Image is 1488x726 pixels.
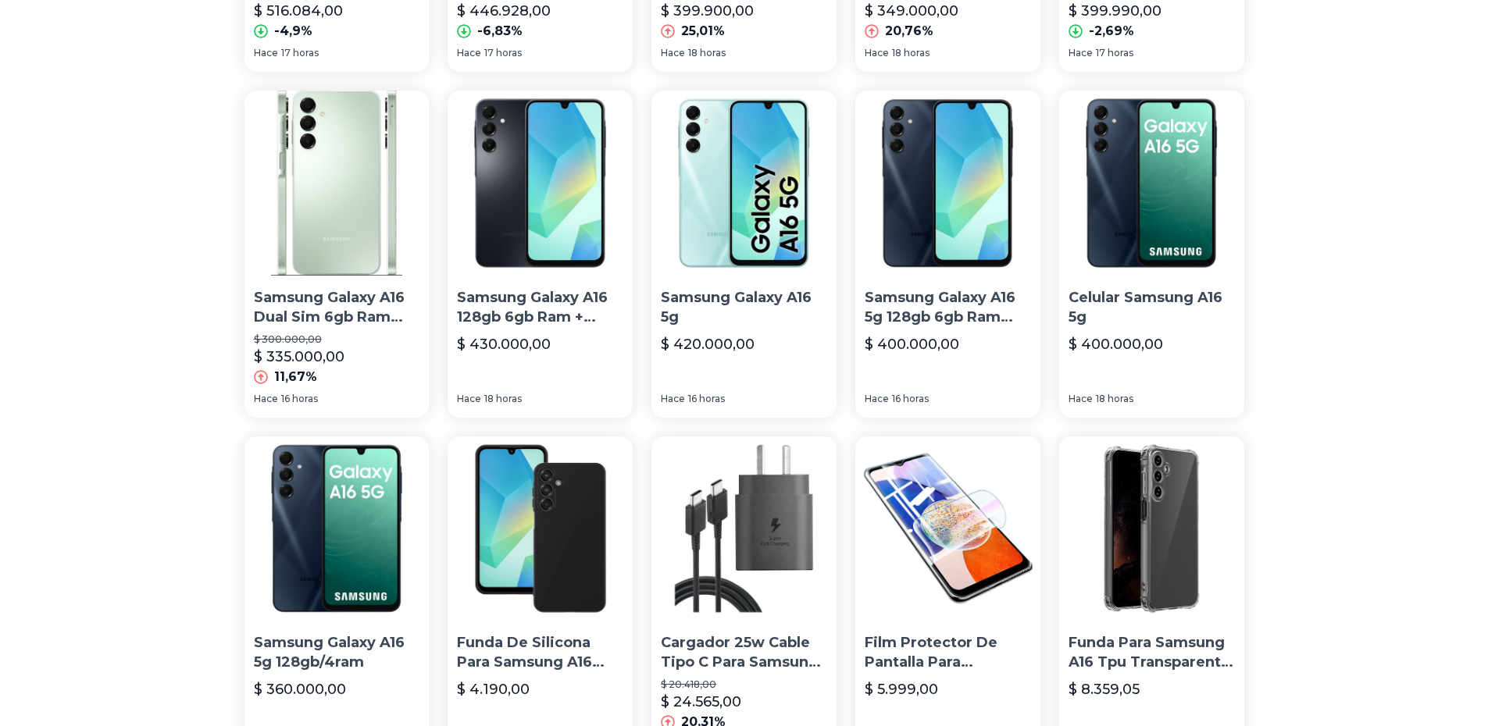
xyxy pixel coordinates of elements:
[651,436,837,621] img: Cargador 25w Cable Tipo C Para Samsung A15 A06 A25 S24 A16
[855,91,1040,417] a: Samsung Galaxy A16 5g 128gb 6gb Ram LiberadoSamsung Galaxy A16 5g 128gb 6gb Ram Liberado$ 400.000...
[1096,393,1133,405] span: 18 horas
[244,91,430,276] img: Samsung Galaxy A16 Dual Sim 6gb Ram 128gb Liberado
[865,288,1031,327] p: Samsung Galaxy A16 5g 128gb 6gb Ram Liberado
[892,47,930,59] span: 18 horas
[1059,436,1244,621] img: Funda Para Samsung A16 Tpu Transparente + Vidrio Full Cover
[281,47,319,59] span: 17 horas
[1059,91,1244,417] a: Celular Samsung A16 5gCelular Samsung A16 5g$ 400.000,00Hace18 horas
[1059,91,1244,276] img: Celular Samsung A16 5g
[281,393,318,405] span: 16 horas
[1089,22,1134,41] p: -2,69%
[477,22,523,41] p: -6,83%
[457,393,481,405] span: Hace
[457,678,530,700] p: $ 4.190,00
[865,47,889,59] span: Hace
[484,393,522,405] span: 18 horas
[274,22,312,41] p: -4,9%
[1096,47,1133,59] span: 17 horas
[274,368,317,386] p: 11,67%
[254,346,344,368] p: $ 335.000,00
[865,393,889,405] span: Hace
[688,393,725,405] span: 16 horas
[855,91,1040,276] img: Samsung Galaxy A16 5g 128gb 6gb Ram Liberado
[651,91,837,417] a: Samsung Galaxy A16 5gSamsung Galaxy A16 5g$ 420.000,00Hace16 horas
[1069,47,1093,59] span: Hace
[1069,333,1163,355] p: $ 400.000,00
[254,633,420,672] p: Samsung Galaxy A16 5g 128gb/4ram
[892,393,929,405] span: 16 horas
[448,91,633,417] a: Samsung Galaxy A16 128gb 6gb Ram + Vidrio Templado GratisSamsung Galaxy A16 128gb 6gb Ram + [PERS...
[865,633,1031,672] p: Film Protector De Pantalla Para Samsung A06 A16 S24fe S23+
[651,91,837,276] img: Samsung Galaxy A16 5g
[1069,393,1093,405] span: Hace
[457,47,481,59] span: Hace
[688,47,726,59] span: 18 horas
[865,678,938,700] p: $ 5.999,00
[244,91,430,417] a: Samsung Galaxy A16 Dual Sim 6gb Ram 128gb LiberadoSamsung Galaxy A16 Dual Sim 6gb Ram 128gb Liber...
[448,436,633,621] img: Funda De Silicona Para Samsung A16 Silicone Case Colores
[457,333,551,355] p: $ 430.000,00
[661,393,685,405] span: Hace
[661,691,741,713] p: $ 24.565,00
[661,678,827,691] p: $ 20.418,00
[681,22,725,41] p: 25,01%
[254,47,278,59] span: Hace
[254,288,420,327] p: Samsung Galaxy A16 Dual Sim 6gb Ram 128gb Liberado
[254,393,278,405] span: Hace
[661,47,685,59] span: Hace
[661,633,827,672] p: Cargador 25w Cable Tipo C Para Samsung A15 A06 A25 S24 A16
[254,333,420,346] p: $ 300.000,00
[1069,288,1235,327] p: Celular Samsung A16 5g
[448,91,633,276] img: Samsung Galaxy A16 128gb 6gb Ram + Vidrio Templado Gratis
[661,288,827,327] p: Samsung Galaxy A16 5g
[885,22,933,41] p: 20,76%
[254,678,346,700] p: $ 360.000,00
[1069,678,1140,700] p: $ 8.359,05
[457,633,623,672] p: Funda De Silicona Para Samsung A16 Silicone Case Colores
[865,333,959,355] p: $ 400.000,00
[457,288,623,327] p: Samsung Galaxy A16 128gb 6gb Ram + [PERSON_NAME] Templado Gratis
[661,333,755,355] p: $ 420.000,00
[1069,633,1235,672] p: Funda Para Samsung A16 Tpu Transparente + [PERSON_NAME] Full Cover
[244,436,430,621] img: Samsung Galaxy A16 5g 128gb/4ram
[855,436,1040,621] img: Film Protector De Pantalla Para Samsung A06 A16 S24fe S23+
[484,47,522,59] span: 17 horas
